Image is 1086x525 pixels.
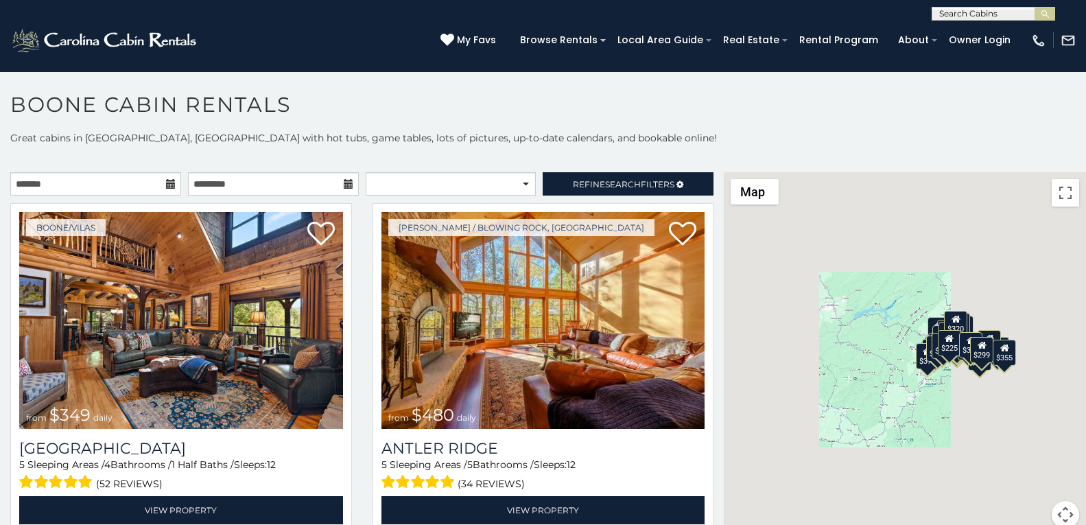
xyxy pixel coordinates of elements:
[381,496,705,524] a: View Property
[968,345,991,371] div: $350
[573,179,674,189] span: Refine Filters
[388,412,409,423] span: from
[669,220,696,249] a: Add to favorites
[926,335,949,361] div: $325
[1031,33,1046,48] img: phone-regular-white.png
[611,30,710,51] a: Local Area Guide
[19,458,343,493] div: Sleeping Areas / Bathrooms / Sleeps:
[388,219,654,236] a: [PERSON_NAME] / Blowing Rock, [GEOGRAPHIC_DATA]
[959,331,982,358] div: $380
[93,412,113,423] span: daily
[605,179,641,189] span: Search
[26,412,47,423] span: from
[731,179,779,205] button: Change map style
[945,334,969,360] div: $315
[939,322,962,348] div: $210
[567,458,576,471] span: 12
[19,496,343,524] a: View Property
[978,330,1001,356] div: $930
[49,405,91,425] span: $349
[457,412,476,423] span: daily
[26,219,106,236] a: Boone/Vilas
[1061,33,1076,48] img: mail-regular-white.png
[513,30,604,51] a: Browse Rentals
[740,185,765,199] span: Map
[543,172,713,196] a: RefineSearchFilters
[412,405,454,425] span: $480
[891,30,936,51] a: About
[932,333,955,359] div: $395
[381,458,387,471] span: 5
[19,212,343,429] a: from $349 daily
[716,30,786,51] a: Real Estate
[916,342,939,369] div: $375
[19,212,343,429] img: 1759438208_thumbnail.jpeg
[993,340,1017,366] div: $355
[19,458,25,471] span: 5
[172,458,234,471] span: 1 Half Baths /
[458,475,525,493] span: (34 reviews)
[457,33,496,47] span: My Favs
[467,458,473,471] span: 5
[944,310,967,336] div: $320
[381,212,705,429] img: 1714397585_thumbnail.jpeg
[970,337,993,363] div: $299
[307,220,335,249] a: Add to favorites
[381,212,705,429] a: from $480 daily
[267,458,276,471] span: 12
[938,330,961,356] div: $225
[381,439,705,458] a: Antler Ridge
[792,30,885,51] a: Rental Program
[19,439,343,458] a: [GEOGRAPHIC_DATA]
[10,27,200,54] img: White-1-2.png
[381,458,705,493] div: Sleeping Areas / Bathrooms / Sleeps:
[928,317,951,343] div: $635
[440,33,499,48] a: My Favs
[96,475,163,493] span: (52 reviews)
[1052,179,1079,207] button: Toggle fullscreen view
[19,439,343,458] h3: Diamond Creek Lodge
[104,458,110,471] span: 4
[942,30,1017,51] a: Owner Login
